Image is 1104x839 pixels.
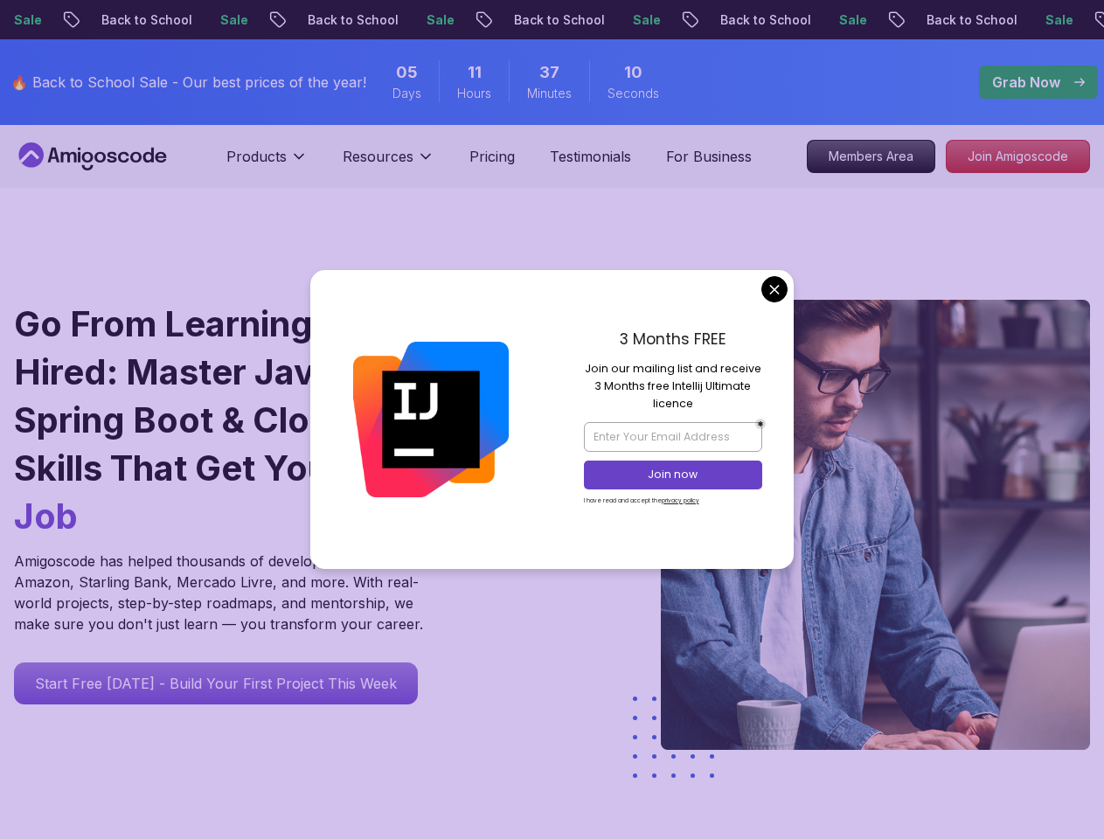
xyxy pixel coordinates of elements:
p: Back to School [482,11,601,29]
span: Hours [457,85,491,102]
a: Testimonials [550,146,631,167]
p: Sale [188,11,244,29]
p: Sale [601,11,656,29]
span: 37 Minutes [539,60,559,85]
a: Members Area [807,140,935,173]
p: Back to School [894,11,1013,29]
p: Grab Now [992,72,1060,93]
p: Members Area [808,141,934,172]
span: 10 Seconds [624,60,642,85]
p: Sale [394,11,450,29]
span: 5 Days [396,60,418,85]
p: Back to School [69,11,188,29]
span: Minutes [527,85,572,102]
span: Days [392,85,421,102]
h1: Go From Learning to Hired: Master Java, Spring Boot & Cloud Skills That Get You the [14,300,446,540]
button: Products [226,146,308,181]
p: Join Amigoscode [947,141,1089,172]
p: Products [226,146,287,167]
p: Back to School [688,11,807,29]
img: hero [661,300,1090,750]
p: Sale [807,11,863,29]
a: Start Free [DATE] - Build Your First Project This Week [14,662,418,704]
p: Amigoscode has helped thousands of developers land roles at Amazon, Starling Bank, Mercado Livre,... [14,551,434,634]
span: Seconds [608,85,659,102]
p: 🔥 Back to School Sale - Our best prices of the year! [10,72,366,93]
a: For Business [666,146,752,167]
p: Back to School [275,11,394,29]
a: Pricing [469,146,515,167]
span: 11 Hours [468,60,482,85]
span: Job [14,495,78,537]
a: Join Amigoscode [946,140,1090,173]
p: Sale [1013,11,1069,29]
button: Resources [343,146,434,181]
p: Resources [343,146,413,167]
